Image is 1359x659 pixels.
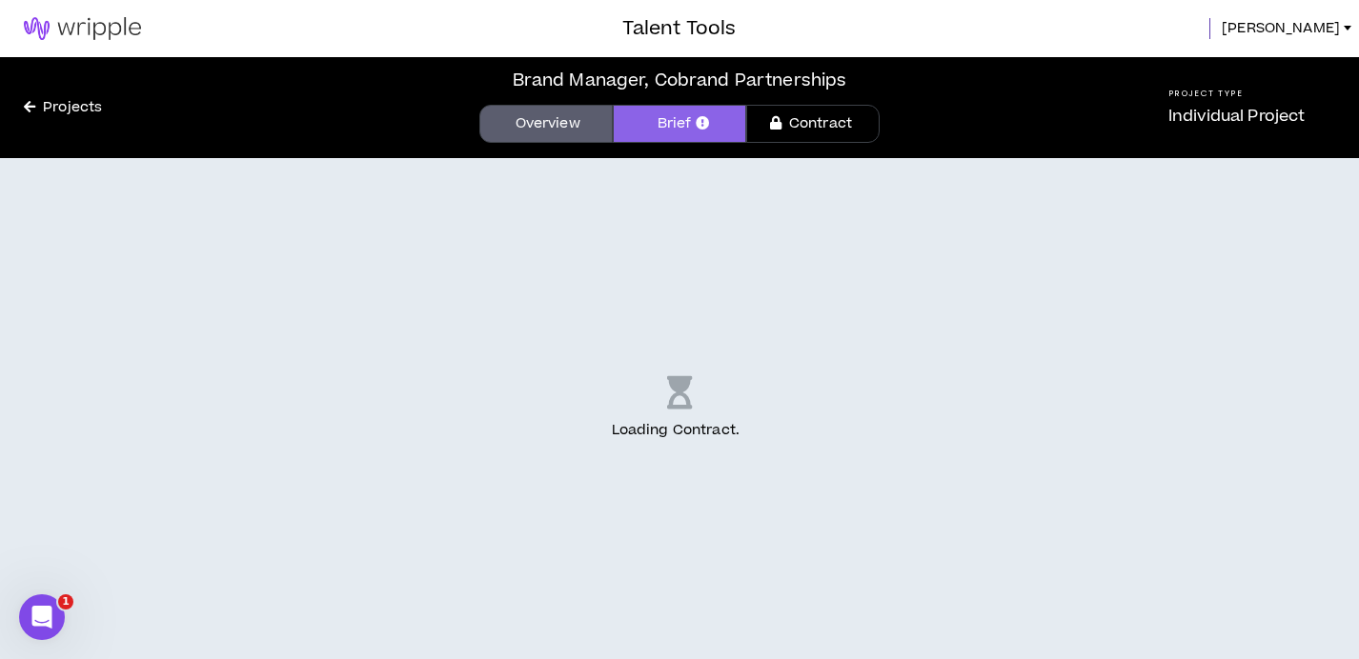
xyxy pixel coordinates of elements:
[479,105,613,143] a: Overview
[622,14,736,43] h3: Talent Tools
[1168,88,1306,100] h5: Project Type
[1222,18,1340,39] span: [PERSON_NAME]
[58,594,73,609] span: 1
[613,105,746,143] a: Brief
[513,68,847,93] div: Brand Manager, Cobrand Partnerships
[612,420,748,441] p: Loading Contract .
[19,594,65,640] iframe: Intercom live chat
[1168,105,1306,128] p: Individual Project
[746,105,880,143] a: Contract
